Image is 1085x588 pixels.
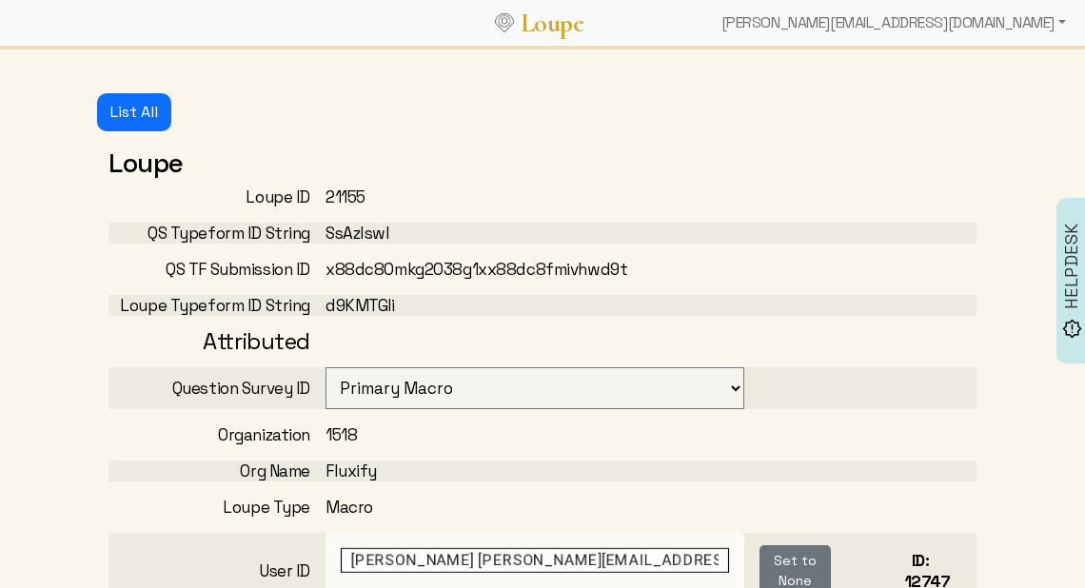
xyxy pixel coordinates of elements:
img: Loupe Logo [495,13,514,32]
a: Loupe [514,6,590,41]
img: brightness_alert_FILL0_wght500_GRAD0_ops.svg [1062,319,1082,339]
div: [PERSON_NAME][EMAIL_ADDRESS][DOMAIN_NAME] [714,4,1074,42]
div: QS Typeform ID String [108,223,325,244]
h2: Loupe [108,147,976,179]
div: User ID [108,560,325,581]
div: Loupe ID [108,186,325,207]
div: Organization [108,424,325,445]
div: SsAzlswI [325,223,759,244]
div: Fluxify [325,461,759,481]
div: QS TF Submission ID [108,259,325,280]
div: Loupe Type [108,497,325,518]
div: Macro [325,497,759,518]
div: Question Survey ID [108,378,325,399]
div: Loupe Typeform ID String [108,295,325,316]
div: x88dc80mkg2038g1xx88dc8fmivhwd9t [325,259,759,280]
div: Attributed [108,331,325,352]
input: Enter text to search [341,548,729,573]
div: 21155 [325,186,759,207]
button: List All [97,93,171,131]
div: 1518 [325,424,759,445]
div: Org Name [108,461,325,481]
div: d9KMTGIi [325,295,759,316]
